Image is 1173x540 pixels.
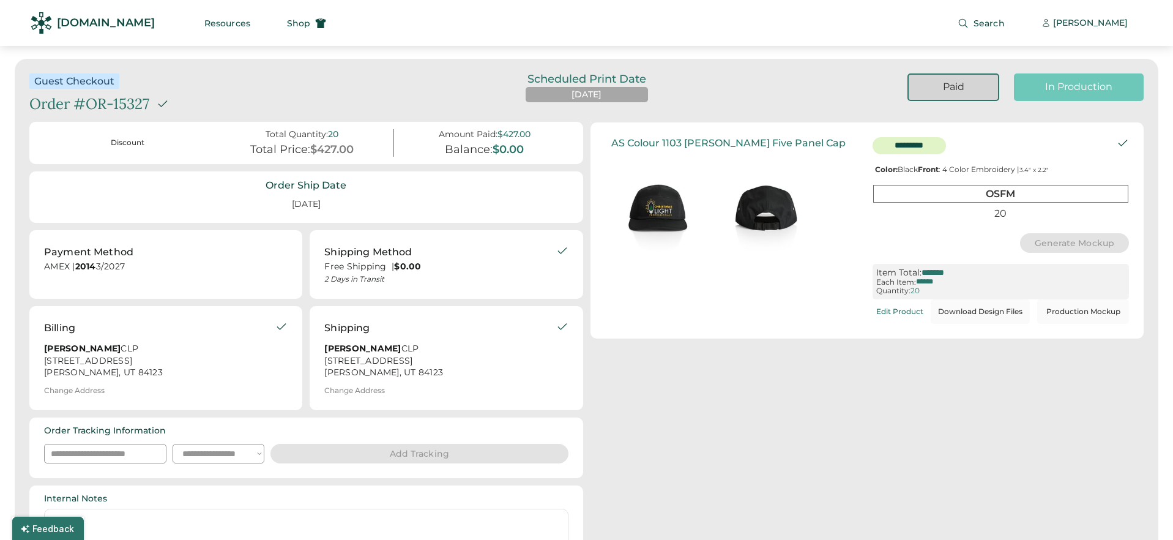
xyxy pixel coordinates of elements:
[190,11,265,36] button: Resources
[1053,17,1128,29] div: [PERSON_NAME]
[974,19,1005,28] span: Search
[75,261,96,272] strong: 2014
[324,245,412,260] div: Shipping Method
[439,129,497,140] div: Amount Paid:
[493,143,524,157] div: $0.00
[277,193,335,216] div: [DATE]
[44,343,121,354] strong: [PERSON_NAME]
[497,129,531,140] div: $427.00
[44,261,288,276] div: AMEX | 3/2027
[876,268,922,278] div: Item Total:
[44,321,75,336] div: Billing
[328,129,338,140] div: 20
[1037,299,1129,324] button: Production Mockup
[394,261,421,272] strong: $0.00
[1020,233,1130,253] button: Generate Mockup
[931,299,1030,324] button: Download Design Files
[324,343,556,380] div: CLP [STREET_ADDRESS] [PERSON_NAME], UT 84123
[1029,80,1129,94] div: In Production
[310,143,354,157] div: $427.00
[44,425,166,437] div: Order Tracking Information
[712,154,819,261] img: generate-image
[250,143,310,157] div: Total Price:
[876,287,910,295] div: Quantity:
[873,185,1128,203] div: OSFM
[266,179,346,192] div: Order Ship Date
[605,154,712,261] img: generate-image
[29,94,149,114] div: Order #OR-15327
[918,165,939,174] strong: Front
[876,307,923,316] div: Edit Product
[910,287,920,295] div: 20
[31,12,52,34] img: Rendered Logo - Screens
[51,138,204,148] div: Discount
[324,274,556,284] div: 2 Days in Transit
[324,261,556,273] div: Free Shipping |
[445,143,493,157] div: Balance:
[270,444,568,463] button: Add Tracking
[57,15,155,31] div: [DOMAIN_NAME]
[266,129,328,140] div: Total Quantity:
[1019,166,1049,174] font: 3.4" x 2.2"
[873,165,1129,174] div: Black : 4 Color Embroidery |
[876,278,916,287] div: Each Item:
[324,386,385,395] div: Change Address
[611,137,846,149] div: AS Colour 1103 [PERSON_NAME] Five Panel Cap
[324,321,370,336] div: Shipping
[44,386,105,395] div: Change Address
[572,89,601,101] div: [DATE]
[272,11,341,36] button: Shop
[875,165,898,174] strong: Color:
[873,205,1128,222] div: 20
[923,80,983,94] div: Paid
[943,11,1019,36] button: Search
[287,19,310,28] span: Shop
[44,245,133,260] div: Payment Method
[34,75,114,88] div: Guest Checkout
[510,73,663,84] div: Scheduled Print Date
[44,493,107,505] div: Internal Notes
[324,343,401,354] strong: [PERSON_NAME]
[44,343,275,380] div: CLP [STREET_ADDRESS] [PERSON_NAME], UT 84123
[1115,485,1167,538] iframe: Front Chat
